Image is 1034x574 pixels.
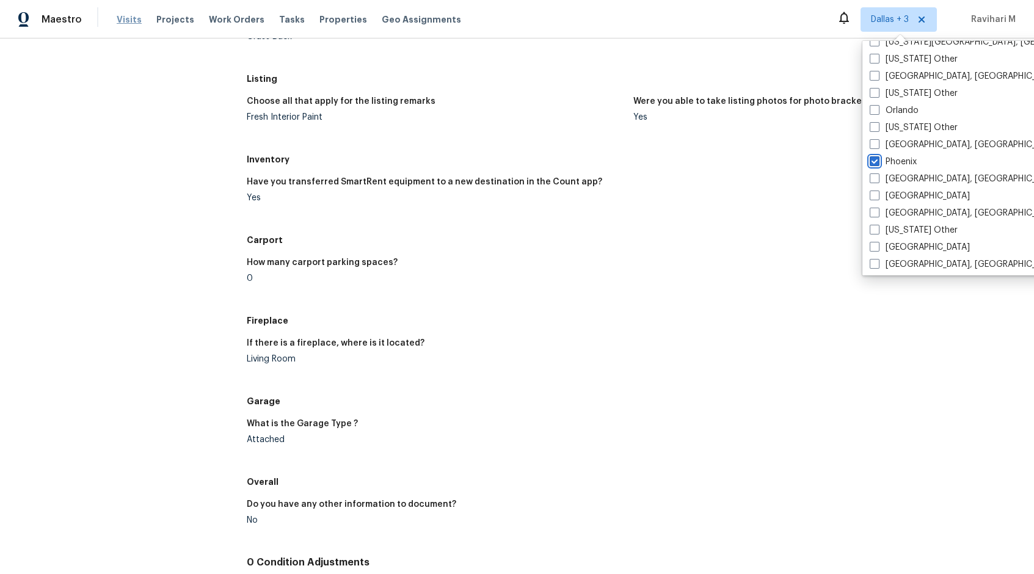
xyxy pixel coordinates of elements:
[870,87,958,100] label: [US_STATE] Other
[247,194,623,202] div: Yes
[156,13,194,26] span: Projects
[870,53,958,65] label: [US_STATE] Other
[209,13,264,26] span: Work Orders
[382,13,461,26] span: Geo Assignments
[247,476,1019,488] h5: Overall
[870,190,970,202] label: [GEOGRAPHIC_DATA]
[247,420,358,428] h5: What is the Garage Type ?
[247,113,623,122] div: Fresh Interior Paint
[247,234,1019,246] h5: Carport
[279,15,305,24] span: Tasks
[247,73,1019,85] h5: Listing
[247,97,435,106] h5: Choose all that apply for the listing remarks
[247,274,623,283] div: 0
[247,355,623,363] div: Living Room
[870,224,958,236] label: [US_STATE] Other
[247,339,424,347] h5: If there is a fireplace, where is it located?
[247,178,602,186] h5: Have you transferred SmartRent equipment to a new destination in the Count app?
[966,13,1016,26] span: Ravihari M
[870,122,958,134] label: [US_STATE] Other
[870,241,970,253] label: [GEOGRAPHIC_DATA]
[870,104,919,117] label: Orlando
[247,435,623,444] div: Attached
[247,395,1019,407] h5: Garage
[247,500,456,509] h5: Do you have any other information to document?
[871,13,909,26] span: Dallas + 3
[247,153,1019,165] h5: Inventory
[633,97,921,106] h5: Were you able to take listing photos for photo bracketing purpose?
[319,13,367,26] span: Properties
[117,13,142,26] span: Visits
[633,113,1010,122] div: Yes
[247,314,1019,327] h5: Fireplace
[870,156,917,168] label: Phoenix
[247,258,398,267] h5: How many carport parking spaces?
[42,13,82,26] span: Maestro
[247,556,1019,569] h4: 0 Condition Adjustments
[247,516,623,525] div: No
